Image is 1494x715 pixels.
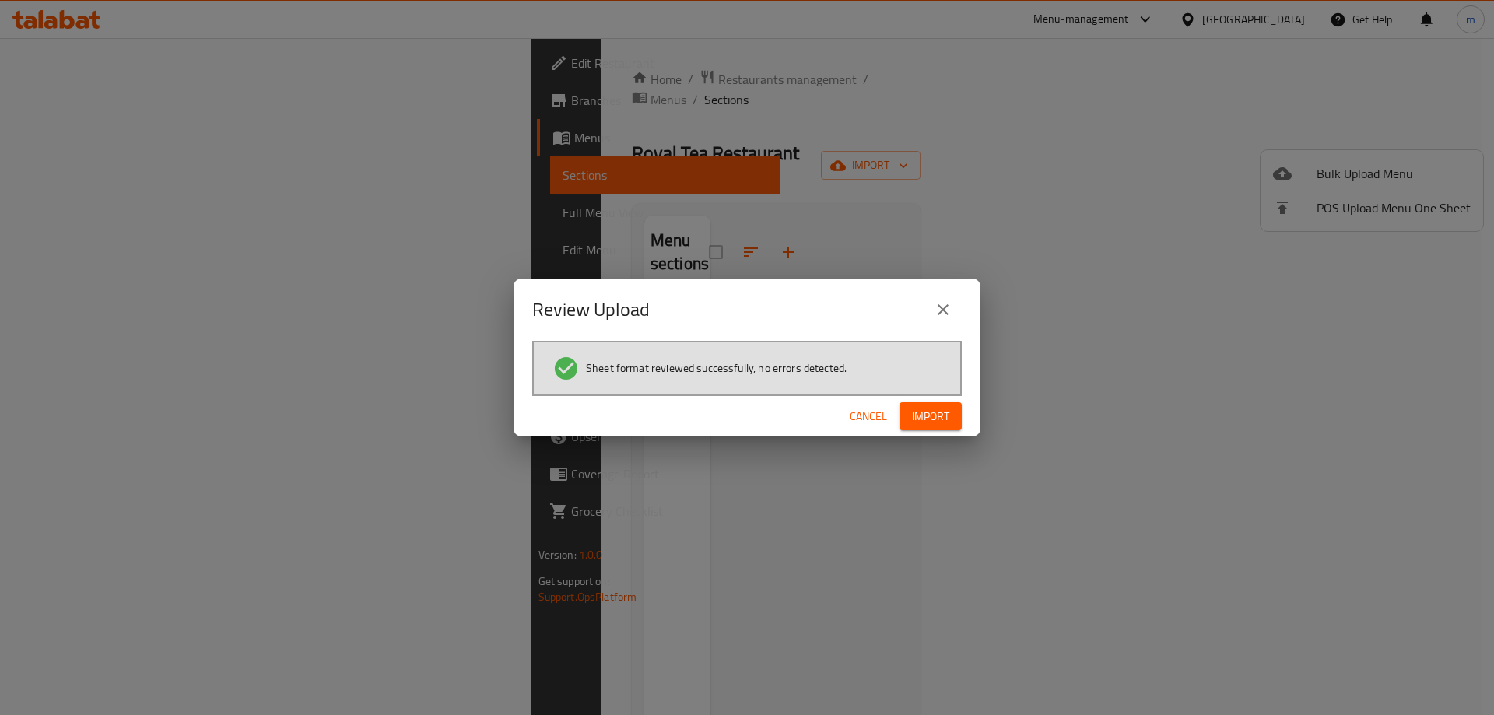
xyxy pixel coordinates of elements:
[900,402,962,431] button: Import
[843,402,893,431] button: Cancel
[924,291,962,328] button: close
[912,407,949,426] span: Import
[532,297,650,322] h2: Review Upload
[850,407,887,426] span: Cancel
[586,360,847,376] span: Sheet format reviewed successfully, no errors detected.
